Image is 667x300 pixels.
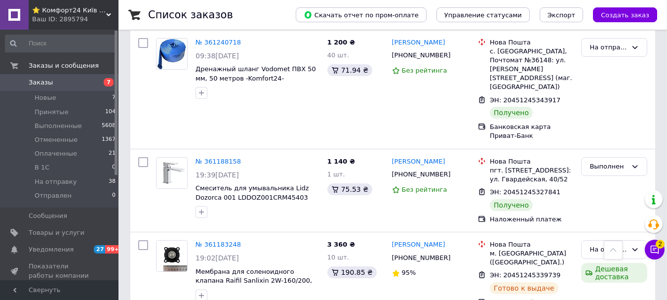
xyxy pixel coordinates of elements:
[94,245,105,254] span: 27
[490,107,533,119] div: Получено
[490,282,558,294] div: Готово к выдаче
[402,269,416,276] span: 95%
[29,61,99,70] span: Заказы и сообщения
[327,254,349,261] span: 10 шт.
[104,78,114,86] span: 7
[601,11,649,19] span: Создать заказ
[102,135,116,144] span: 1367
[196,241,241,248] a: № 361183248
[327,51,349,59] span: 40 шт.
[112,93,116,102] span: 7
[196,254,239,262] span: 19:02[DATE]
[589,162,627,172] div: Выполнен
[490,240,573,249] div: Нова Пошта
[35,163,49,172] span: В 1С
[327,171,345,178] span: 1 шт.
[583,11,657,18] a: Создать заказ
[490,215,573,224] div: Наложенный платеж
[656,237,665,246] span: 2
[109,177,116,186] span: 38
[490,38,573,47] div: Нова Пошта
[392,51,451,59] span: [PHONE_NUMBER]
[296,7,427,22] button: Скачать отчет по пром-оплате
[109,149,116,158] span: 21
[490,123,573,140] div: Банковская карта Приват-Банк
[327,158,355,165] span: 1 140 ₴
[490,47,573,92] div: с. [GEOGRAPHIC_DATA], Почтомат №36148: ул. [PERSON_NAME][STREET_ADDRESS] (маг. [GEOGRAPHIC_DATA])
[645,240,665,259] button: Чат с покупателем2
[327,266,377,278] div: 190.85 ₴
[32,6,106,15] span: ⭐ Комфорт24 Київ ⭐ Магазин насосів, змішувачів, сантехніки, водоочистки та опалення ⭐
[196,39,241,46] a: № 361240718
[148,9,233,21] h1: Список заказов
[157,158,187,188] img: Фото товару
[436,7,530,22] button: Управление статусами
[490,271,560,279] span: ЭН: 20451245339739
[196,184,309,210] a: Смеситель для умывальника Lidz Dozorca 001 LDDOZ001CRM45403 Chrome -Komfort24-
[35,177,77,186] span: На отправку
[35,108,69,117] span: Принятые
[157,241,187,271] img: Фото товару
[156,240,188,272] a: Фото товару
[105,108,116,117] span: 104
[392,171,451,178] span: [PHONE_NUMBER]
[156,38,188,70] a: Фото товару
[35,135,78,144] span: Отмененные
[540,7,583,22] button: Экспорт
[327,64,372,76] div: 71.94 ₴
[402,67,447,74] span: Без рейтинга
[490,157,573,166] div: Нова Пошта
[304,10,419,19] span: Скачать отчет по пром-оплате
[392,240,445,250] a: [PERSON_NAME]
[327,183,372,195] div: 75.53 ₴
[444,11,522,19] span: Управление статусами
[157,39,187,69] img: Фото товару
[327,241,355,248] span: 3 360 ₴
[35,149,77,158] span: Оплаченные
[112,191,116,200] span: 0
[581,263,647,283] div: Дешевая доставка
[29,262,91,280] span: Показатели работы компании
[196,52,239,60] span: 09:38[DATE]
[29,245,74,254] span: Уведомления
[589,43,627,53] div: На отправку
[402,186,447,193] span: Без рейтинга
[490,166,573,184] div: пгт. [STREET_ADDRESS]: ул. Гвардейская, 40/52
[35,122,82,130] span: Выполненные
[156,157,188,189] a: Фото товару
[196,65,316,82] a: Дренажный шланг Vodomet ПВХ 50 мм, 50 метров -Komfort24-
[196,171,239,179] span: 19:39[DATE]
[490,199,533,211] div: Получено
[112,163,116,172] span: 0
[105,245,121,254] span: 99+
[35,93,56,102] span: Новые
[392,157,445,167] a: [PERSON_NAME]
[589,245,627,255] div: На отправку
[490,249,573,267] div: м. [GEOGRAPHIC_DATA] ([GEOGRAPHIC_DATA].)
[102,122,116,130] span: 5608
[392,254,451,261] span: [PHONE_NUMBER]
[196,158,241,165] a: № 361188158
[327,39,355,46] span: 1 200 ₴
[5,35,117,52] input: Поиск
[392,38,445,47] a: [PERSON_NAME]
[29,228,84,237] span: Товары и услуги
[35,191,72,200] span: Отправлен
[593,7,657,22] button: Создать заказ
[490,188,560,196] span: ЭН: 20451245327841
[32,15,118,24] div: Ваш ID: 2895794
[548,11,575,19] span: Экспорт
[29,212,67,220] span: Сообщения
[196,268,312,294] a: Мембрана для соленоидного клапана Raifil Sanlixin 2W-160/200, 3/8 и 1/2 дюйма -Komfort24-
[29,78,53,87] span: Заказы
[490,96,560,104] span: ЭН: 20451245343917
